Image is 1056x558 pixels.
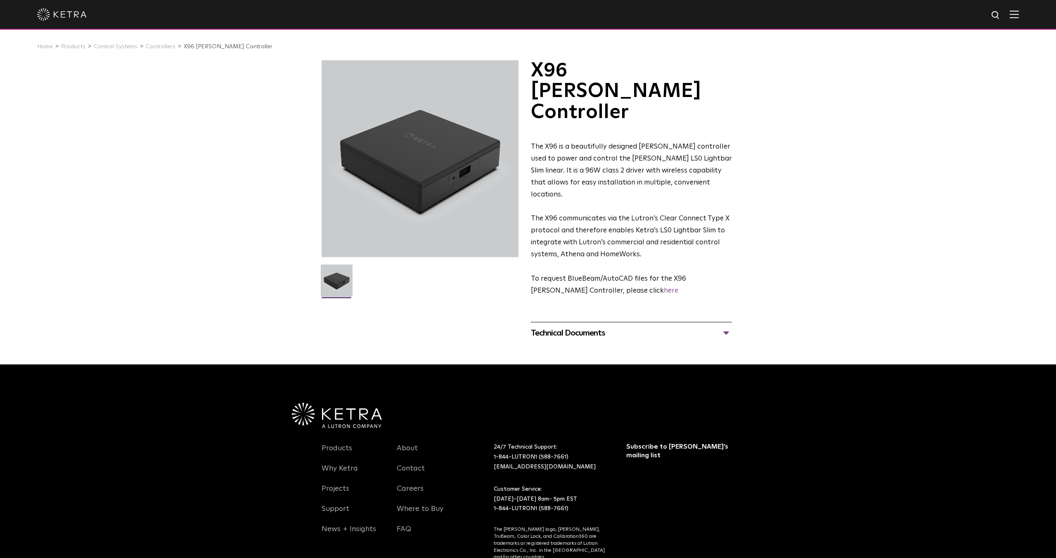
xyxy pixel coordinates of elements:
a: 1-844-LUTRON1 (588-7661) [494,454,568,460]
a: Controllers [146,44,175,50]
a: Products [322,444,352,463]
a: here [664,287,678,294]
img: ketra-logo-2019-white [37,8,87,21]
a: Control Systems [94,44,137,50]
a: FAQ [397,525,411,544]
a: Products [61,44,85,50]
span: The X96 is a beautifully designed [PERSON_NAME] controller used to power and control the [PERSON_... [531,143,732,198]
span: The X96 communicates via the Lutron’s Clear Connect Type X protocol and therefore enables Ketra’s... [531,215,729,258]
h3: Subscribe to [PERSON_NAME]’s mailing list [626,442,732,460]
a: Careers [397,484,424,503]
span: ​To request BlueBeam/AutoCAD files for the X96 [PERSON_NAME] Controller, please click [531,275,686,294]
img: X96-Controller-2021-Web-Square [321,265,353,303]
img: Hamburger%20Nav.svg [1010,10,1019,18]
img: search icon [991,10,1001,21]
img: Ketra-aLutronCo_White_RGB [292,403,382,428]
div: Navigation Menu [397,442,459,544]
a: Projects [322,484,349,503]
a: Support [322,504,349,523]
p: 24/7 Technical Support: [494,442,606,472]
a: Where to Buy [397,504,443,523]
a: Home [37,44,53,50]
a: X96 [PERSON_NAME] Controller [184,44,272,50]
div: Technical Documents [531,326,732,340]
a: News + Insights [322,525,376,544]
div: Navigation Menu [322,442,384,544]
a: [EMAIL_ADDRESS][DOMAIN_NAME] [494,464,596,470]
a: Why Ketra [322,464,358,483]
a: Contact [397,464,425,483]
a: 1-844-LUTRON1 (588-7661) [494,506,568,511]
a: About [397,444,418,463]
h1: X96 [PERSON_NAME] Controller [531,60,732,123]
p: Customer Service: [DATE]-[DATE] 8am- 5pm EST [494,485,606,514]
